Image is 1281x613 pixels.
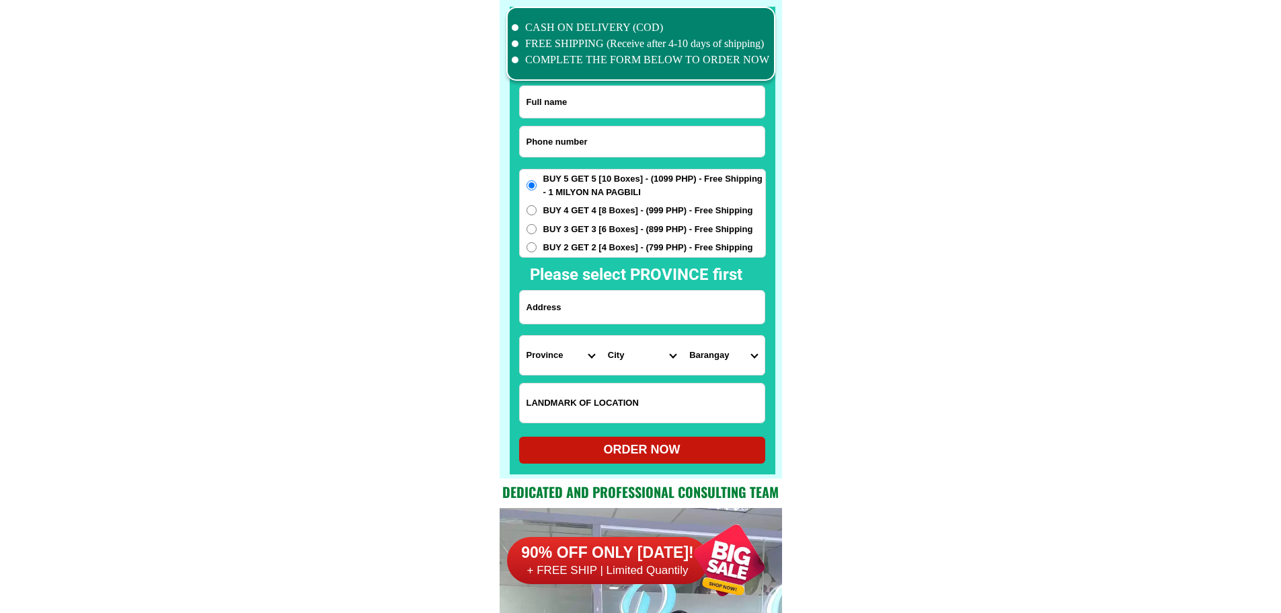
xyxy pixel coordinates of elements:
[527,205,537,215] input: BUY 4 GET 4 [8 Boxes] - (999 PHP) - Free Shipping
[500,482,782,502] h2: Dedicated and professional consulting team
[520,336,601,375] select: Select province
[519,441,765,459] div: ORDER NOW
[520,291,765,324] input: Input address
[512,20,770,36] li: CASH ON DELIVERY (COD)
[527,242,537,252] input: BUY 2 GET 2 [4 Boxes] - (799 PHP) - Free Shipping
[601,336,683,375] select: Select district
[520,86,765,118] input: Input full_name
[520,384,765,423] input: Input LANDMARKOFLOCATION
[512,52,770,68] li: COMPLETE THE FORM BELOW TO ORDER NOW
[683,336,764,375] select: Select commune
[507,563,709,578] h6: + FREE SHIP | Limited Quantily
[512,36,770,52] li: FREE SHIPPING (Receive after 4-10 days of shipping)
[507,543,709,563] h6: 90% OFF ONLY [DATE]!
[543,172,765,199] span: BUY 5 GET 5 [10 Boxes] - (1099 PHP) - Free Shipping - 1 MILYON NA PAGBILI
[527,224,537,234] input: BUY 3 GET 3 [6 Boxes] - (899 PHP) - Free Shipping
[527,180,537,190] input: BUY 5 GET 5 [10 Boxes] - (1099 PHP) - Free Shipping - 1 MILYON NA PAGBILI
[530,262,888,287] h2: Please select PROVINCE first
[543,241,753,254] span: BUY 2 GET 2 [4 Boxes] - (799 PHP) - Free Shipping
[543,204,753,217] span: BUY 4 GET 4 [8 Boxes] - (999 PHP) - Free Shipping
[543,223,753,236] span: BUY 3 GET 3 [6 Boxes] - (899 PHP) - Free Shipping
[520,127,765,157] input: Input phone_number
